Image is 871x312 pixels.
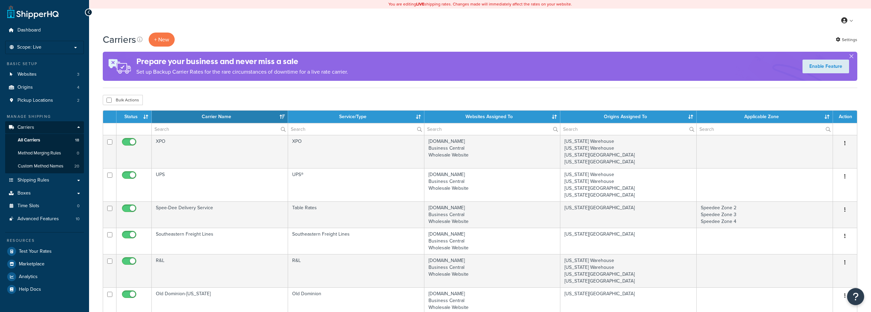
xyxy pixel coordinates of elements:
[424,168,561,201] td: [DOMAIN_NAME] Business Central Wholesale Website
[18,150,61,156] span: Method Merging Rules
[17,72,37,77] span: Websites
[19,274,38,280] span: Analytics
[424,135,561,168] td: [DOMAIN_NAME] Business Central Wholesale Website
[18,137,40,143] span: All Carriers
[288,135,424,168] td: XPO
[75,137,79,143] span: 18
[152,168,288,201] td: UPS
[288,123,424,135] input: Search
[149,33,175,47] button: + New
[152,228,288,254] td: Southeastern Freight Lines
[5,114,84,120] div: Manage Shipping
[560,228,697,254] td: [US_STATE][GEOGRAPHIC_DATA]
[76,216,79,222] span: 10
[5,147,84,160] li: Method Merging Rules
[77,150,79,156] span: 0
[836,35,857,45] a: Settings
[288,168,424,201] td: UPS®
[5,81,84,94] a: Origins 4
[17,203,39,209] span: Time Slots
[288,254,424,287] td: R&L
[560,254,697,287] td: [US_STATE] Warehouse [US_STATE] Warehouse [US_STATE][GEOGRAPHIC_DATA] [US_STATE][GEOGRAPHIC_DATA]
[5,134,84,147] a: All Carriers 18
[697,123,833,135] input: Search
[5,94,84,107] li: Pickup Locations
[17,190,31,196] span: Boxes
[424,201,561,228] td: [DOMAIN_NAME] Business Central Wholesale Website
[5,245,84,258] a: Test Your Rates
[5,94,84,107] a: Pickup Locations 2
[103,33,136,46] h1: Carriers
[116,111,152,123] th: Status: activate to sort column ascending
[19,249,52,254] span: Test Your Rates
[5,68,84,81] a: Websites 3
[17,98,53,103] span: Pickup Locations
[424,254,561,287] td: [DOMAIN_NAME] Business Central Wholesale Website
[17,125,34,130] span: Carriers
[5,213,84,225] a: Advanced Features 10
[560,168,697,201] td: [US_STATE] Warehouse [US_STATE] Warehouse [US_STATE][GEOGRAPHIC_DATA] [US_STATE][GEOGRAPHIC_DATA]
[5,134,84,147] li: All Carriers
[152,254,288,287] td: R&L
[5,160,84,173] li: Custom Method Names
[19,261,45,267] span: Marketplace
[103,52,136,81] img: ad-rules-rateshop-fe6ec290ccb7230408bd80ed9643f0289d75e0ffd9eb532fc0e269fcd187b520.png
[288,201,424,228] td: Table Rates
[77,203,79,209] span: 0
[5,24,84,37] a: Dashboard
[802,60,849,73] a: Enable Feature
[5,283,84,296] a: Help Docs
[560,111,697,123] th: Origins Assigned To: activate to sort column ascending
[17,177,49,183] span: Shipping Rules
[152,123,288,135] input: Search
[697,111,833,123] th: Applicable Zone: activate to sort column ascending
[288,228,424,254] td: Southeastern Freight Lines
[17,85,33,90] span: Origins
[416,1,424,7] b: LIVE
[847,288,864,305] button: Open Resource Center
[136,56,348,67] h4: Prepare your business and never miss a sale
[5,121,84,134] a: Carriers
[5,81,84,94] li: Origins
[5,258,84,270] a: Marketplace
[560,201,697,228] td: [US_STATE][GEOGRAPHIC_DATA]
[5,213,84,225] li: Advanced Features
[697,201,833,228] td: Speedee Zone 2 Speedee Zone 3 Speedee Zone 4
[19,287,41,292] span: Help Docs
[833,111,857,123] th: Action
[152,135,288,168] td: XPO
[74,163,79,169] span: 20
[288,111,424,123] th: Service/Type: activate to sort column ascending
[5,121,84,173] li: Carriers
[77,85,79,90] span: 4
[5,200,84,212] li: Time Slots
[17,216,59,222] span: Advanced Features
[424,228,561,254] td: [DOMAIN_NAME] Business Central Wholesale Website
[5,68,84,81] li: Websites
[424,111,561,123] th: Websites Assigned To: activate to sort column ascending
[560,123,696,135] input: Search
[152,201,288,228] td: Spee-Dee Delivery Service
[5,61,84,67] div: Basic Setup
[5,187,84,200] a: Boxes
[5,147,84,160] a: Method Merging Rules 0
[7,5,59,19] a: ShipperHQ Home
[5,200,84,212] a: Time Slots 0
[5,160,84,173] a: Custom Method Names 20
[136,67,348,77] p: Set up Backup Carrier Rates for the rare circumstances of downtime for a live rate carrier.
[17,45,41,50] span: Scope: Live
[103,95,143,105] button: Bulk Actions
[17,27,41,33] span: Dashboard
[77,98,79,103] span: 2
[18,163,63,169] span: Custom Method Names
[5,271,84,283] a: Analytics
[424,123,560,135] input: Search
[5,174,84,187] a: Shipping Rules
